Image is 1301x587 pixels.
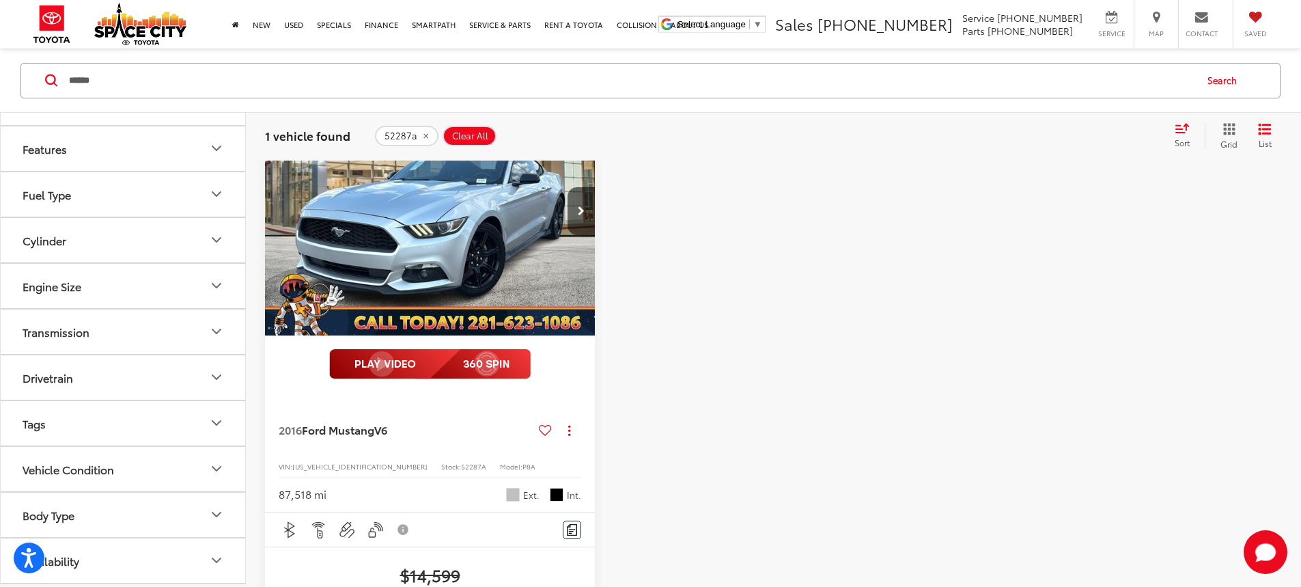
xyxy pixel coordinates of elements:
span: V6 [374,422,387,437]
div: Body Type [208,506,225,523]
div: 87,518 mi [279,487,326,502]
div: Drivetrain [23,370,73,383]
span: [PHONE_NUMBER] [817,13,953,35]
span: Select Language [677,19,746,29]
div: Vehicle Condition [208,461,225,477]
div: Availability [23,554,79,566]
button: remove 52287a [375,125,438,146]
span: VIN: [279,461,292,472]
span: Ford Mustang [302,422,374,437]
button: DrivetrainDrivetrain [1,355,247,399]
button: List View [1248,122,1282,149]
span: [PHONE_NUMBER] [988,24,1073,38]
span: 52287a [384,130,417,141]
button: Actions [557,418,581,442]
div: Vehicle Condition [23,462,114,475]
div: Engine Size [208,277,225,294]
span: Clear All [452,130,488,141]
span: 2016 [279,422,302,437]
span: Map [1141,29,1171,38]
div: 2016 Ford Mustang V6 0 [264,87,596,336]
div: Tags [208,415,225,431]
div: Transmission [23,325,89,338]
a: 2016Ford MustangV6 [279,422,533,437]
span: Contact [1186,29,1218,38]
span: Ingot Silver [506,488,520,502]
span: 52287A [461,461,486,472]
button: CylinderCylinder [1,217,247,262]
button: Next image [568,187,595,235]
div: Features [208,140,225,156]
span: Sort [1175,137,1190,148]
button: Vehicle ConditionVehicle Condition [1,446,247,491]
span: Grid [1220,137,1237,149]
a: Select Language​ [677,19,762,29]
span: Sales [775,13,813,35]
div: Fuel Type [208,186,225,202]
span: dropdown dots [568,425,570,436]
button: Search [1194,63,1257,97]
button: TransmissionTransmission [1,309,247,353]
button: Select sort value [1168,122,1205,149]
img: 2016 Ford Mustang V6 [264,87,596,337]
span: Service [1096,29,1127,38]
div: Drivetrain [208,369,225,385]
span: ​ [749,19,750,29]
span: Ext. [523,489,540,502]
span: Black [550,488,563,502]
div: Features [23,141,67,154]
button: Fuel TypeFuel Type [1,172,247,216]
button: AvailabilityAvailability [1,538,247,582]
span: [US_VEHICLE_IDENTIFICATION_NUMBER] [292,461,428,472]
div: Cylinder [208,232,225,248]
button: Clear All [443,125,496,146]
span: ▼ [753,19,762,29]
img: Keyless Entry [367,521,384,538]
div: Tags [23,416,46,429]
button: Grid View [1205,122,1248,149]
input: Search by Make, Model, or Keyword [68,64,1194,96]
button: View Disclaimer [392,515,415,544]
a: 2016 Ford Mustang V62016 Ford Mustang V62016 Ford Mustang V62016 Ford Mustang V6 [264,87,596,336]
button: FeaturesFeatures [1,126,247,170]
div: Availability [208,552,225,569]
button: Toggle Chat Window [1244,530,1287,574]
button: Comments [563,521,581,539]
img: full motion video [329,349,531,379]
div: Cylinder [23,233,66,246]
button: TagsTags [1,400,247,445]
span: List [1258,137,1272,148]
span: Saved [1240,29,1270,38]
span: Int. [567,489,581,502]
span: Parts [962,24,985,38]
span: 1 vehicle found [265,126,350,143]
div: Transmission [208,323,225,340]
div: Engine Size [23,279,81,292]
button: Engine SizeEngine Size [1,263,247,308]
span: P8A [522,461,535,472]
span: Stock: [441,461,461,472]
img: Space City Toyota [94,3,186,45]
span: [PHONE_NUMBER] [997,11,1082,25]
span: $14,599 [279,564,581,585]
div: Fuel Type [23,187,71,200]
img: Bluetooth® [281,521,298,538]
span: Service [962,11,994,25]
svg: Start Chat [1244,530,1287,574]
img: Aux Input [339,521,356,538]
span: Model: [500,461,522,472]
div: Body Type [23,508,74,521]
img: Comments [567,524,578,536]
button: Body TypeBody Type [1,492,247,536]
img: Remote Start [310,521,327,538]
